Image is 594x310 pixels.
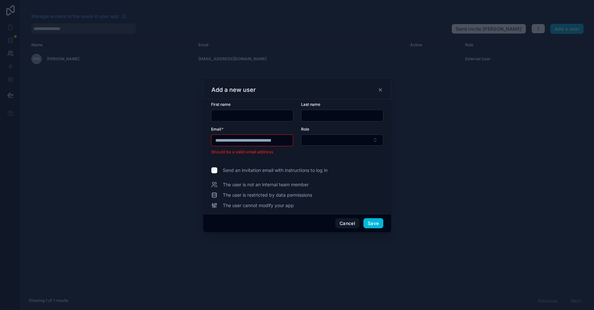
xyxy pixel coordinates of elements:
[335,218,359,229] button: Cancel
[223,167,327,174] span: Send an invitation email with instructions to log in
[211,127,221,132] span: Email
[301,102,320,107] span: Last name
[301,134,383,146] button: Select Button
[223,192,312,198] span: The user is restricted by data permissions
[211,149,293,155] li: Should be a valid email address
[223,202,294,209] span: The user cannot modify your app
[211,167,218,174] input: Send an invitation email with instructions to log in
[211,102,231,107] span: First name
[363,218,383,229] button: Save
[223,181,309,188] span: The user is not an internal team member
[301,127,309,132] span: Role
[211,86,256,94] h3: Add a new user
